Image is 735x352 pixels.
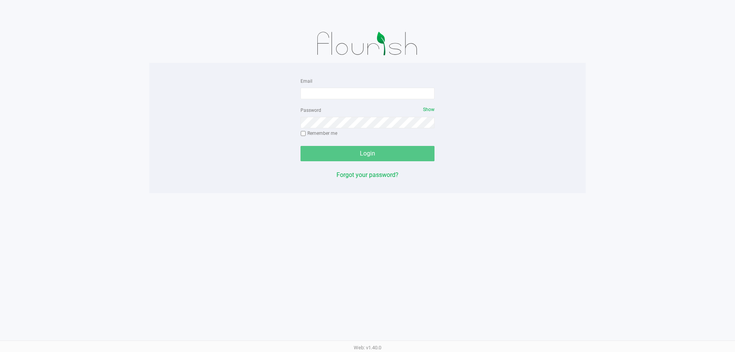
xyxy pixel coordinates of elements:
label: Email [301,78,312,85]
label: Remember me [301,130,337,137]
input: Remember me [301,131,306,136]
span: Web: v1.40.0 [354,345,381,350]
span: Show [423,107,434,112]
button: Forgot your password? [336,170,399,180]
label: Password [301,107,321,114]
